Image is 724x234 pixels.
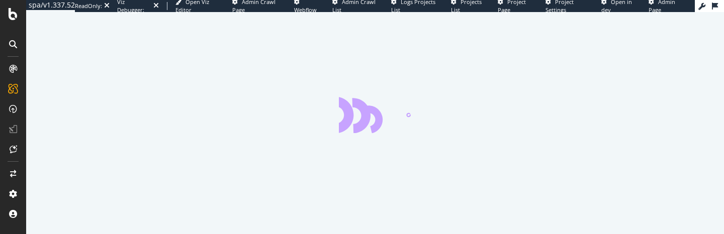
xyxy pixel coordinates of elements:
[75,2,102,10] div: ReadOnly:
[339,97,411,133] div: animation
[294,6,317,14] span: Webflow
